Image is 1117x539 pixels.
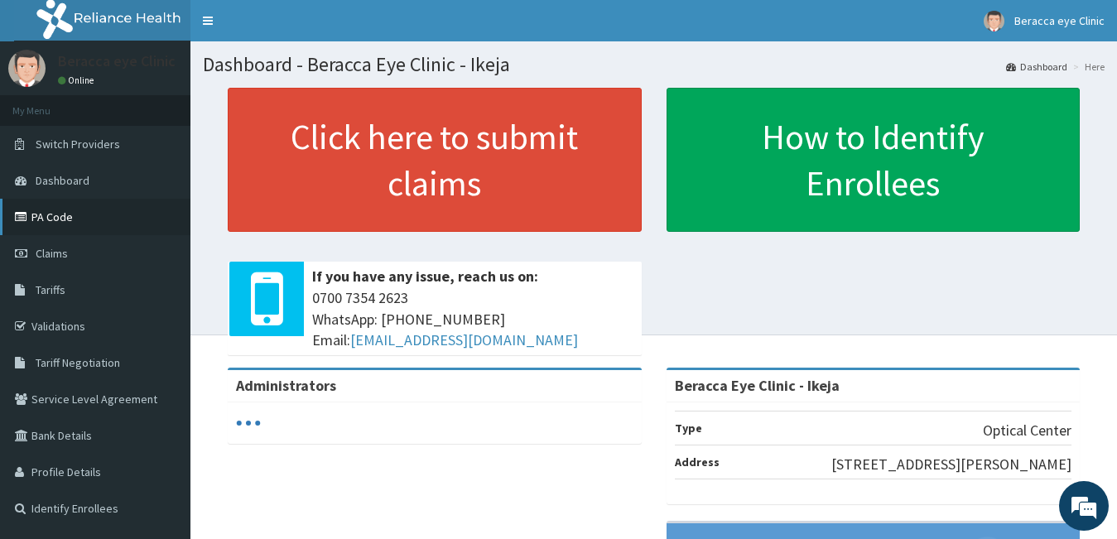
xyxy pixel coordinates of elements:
[236,376,336,395] b: Administrators
[1014,13,1105,28] span: Beracca eye Clinic
[350,330,578,349] a: [EMAIL_ADDRESS][DOMAIN_NAME]
[675,376,840,395] strong: Beracca Eye Clinic - Ikeja
[675,421,702,436] b: Type
[1006,60,1067,74] a: Dashboard
[675,455,720,469] b: Address
[36,246,68,261] span: Claims
[984,11,1004,31] img: User Image
[58,54,176,69] p: Beracca eye Clinic
[36,355,120,370] span: Tariff Negotiation
[1069,60,1105,74] li: Here
[8,50,46,87] img: User Image
[236,411,261,436] svg: audio-loading
[203,54,1105,75] h1: Dashboard - Beracca Eye Clinic - Ikeja
[983,420,1071,441] p: Optical Center
[667,88,1081,232] a: How to Identify Enrollees
[312,267,538,286] b: If you have any issue, reach us on:
[36,137,120,152] span: Switch Providers
[36,282,65,297] span: Tariffs
[228,88,642,232] a: Click here to submit claims
[58,75,98,86] a: Online
[312,287,633,351] span: 0700 7354 2623 WhatsApp: [PHONE_NUMBER] Email:
[831,454,1071,475] p: [STREET_ADDRESS][PERSON_NAME]
[36,173,89,188] span: Dashboard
